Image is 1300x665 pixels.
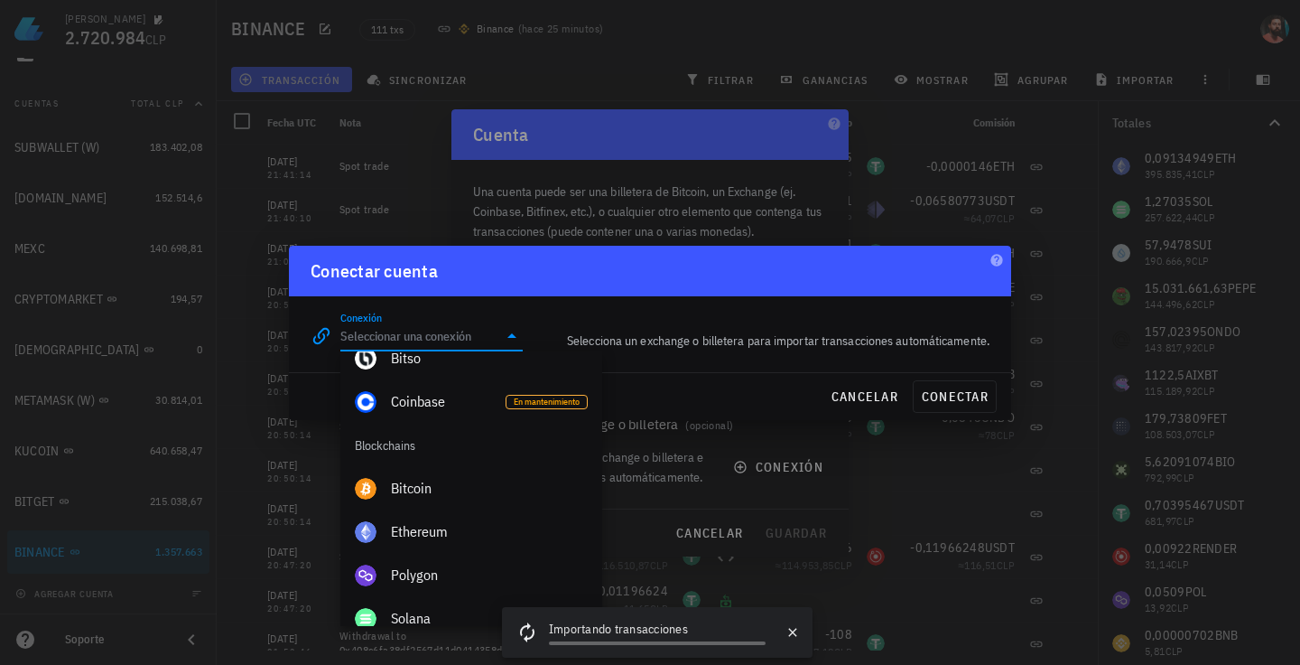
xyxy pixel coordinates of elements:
[340,424,602,467] div: Blockchains
[391,350,588,367] div: Bitso
[534,320,1000,361] div: Selecciona un exchange o billetera para importar transacciones automáticamente.
[340,322,497,351] input: Seleccionar una conexión
[823,380,905,413] button: cancelar
[913,380,997,413] button: conectar
[549,620,766,642] div: Importando transacciones
[514,396,580,408] span: En mantenimiento
[391,523,588,540] div: Ethereum
[831,389,898,405] span: cancelar
[391,393,491,410] div: Coinbase
[391,610,588,627] div: Solana
[311,257,438,286] div: Conectar cuenta
[921,389,989,405] span: conectar
[391,480,588,497] div: Bitcoin
[340,311,382,324] label: Conexión
[391,567,588,584] div: Polygon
